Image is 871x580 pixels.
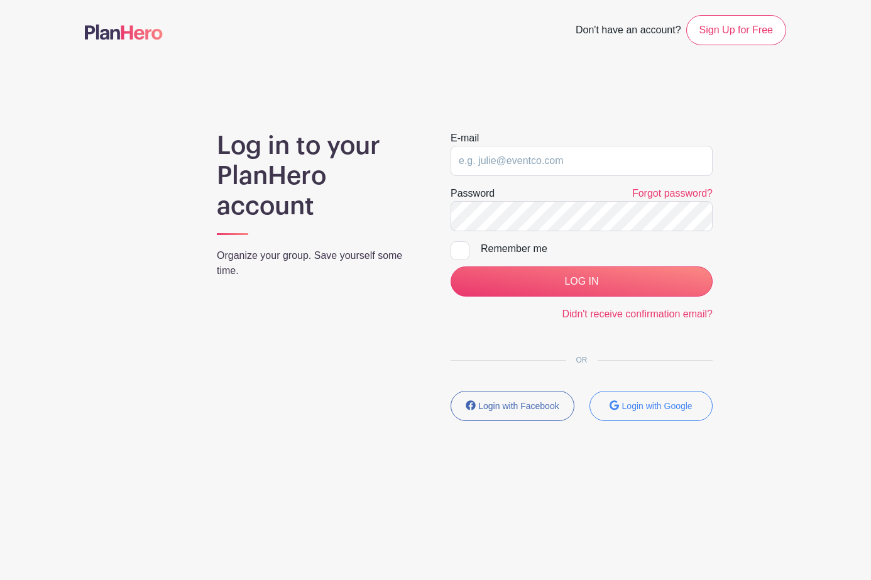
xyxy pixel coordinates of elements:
a: Didn't receive confirmation email? [562,309,713,319]
label: E-mail [451,131,479,146]
span: OR [566,356,598,364]
input: LOG IN [451,266,713,297]
small: Login with Facebook [478,401,559,411]
button: Login with Facebook [451,391,574,421]
h1: Log in to your PlanHero account [217,131,420,221]
img: logo-507f7623f17ff9eddc593b1ce0a138ce2505c220e1c5a4e2b4648c50719b7d32.svg [85,25,163,40]
label: Password [451,186,495,201]
p: Organize your group. Save yourself some time. [217,248,420,278]
button: Login with Google [589,391,713,421]
input: e.g. julie@eventco.com [451,146,713,176]
div: Remember me [481,241,713,256]
small: Login with Google [622,401,693,411]
span: Don't have an account? [576,18,681,45]
a: Sign Up for Free [686,15,786,45]
a: Forgot password? [632,188,713,199]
